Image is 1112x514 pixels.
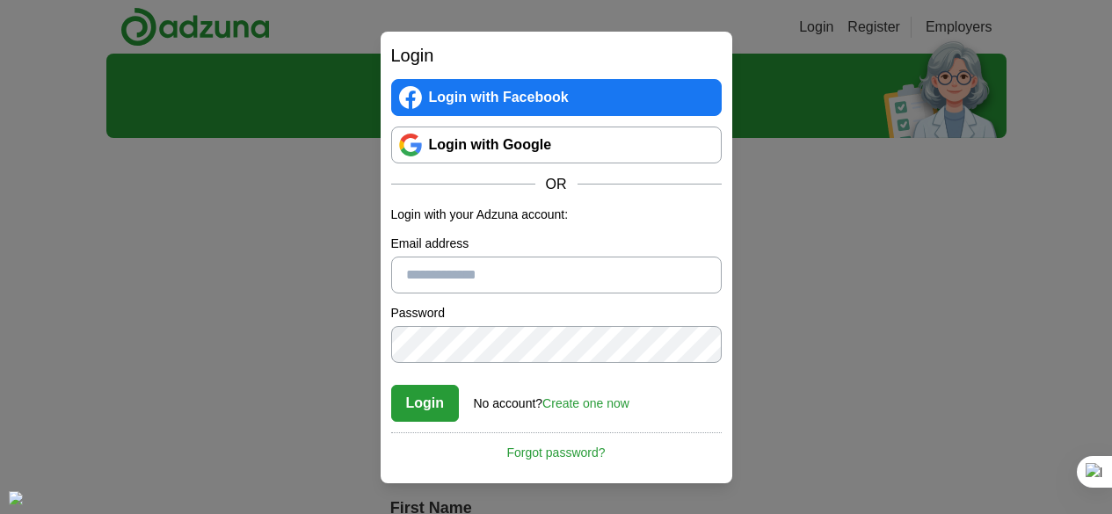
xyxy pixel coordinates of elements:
span: OR [535,174,578,195]
a: Login with Google [391,127,722,163]
label: Email address [391,235,722,253]
button: Login [391,385,460,422]
img: Cookie%20settings [9,491,23,505]
a: Login with Facebook [391,79,722,116]
h2: Login [391,42,722,69]
p: Login with your Adzuna account: [391,206,722,224]
a: Forgot password? [391,432,722,462]
label: Password [391,304,722,322]
div: Cookie consent button [9,491,23,505]
div: No account? [474,384,629,413]
a: Create one now [542,396,629,410]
